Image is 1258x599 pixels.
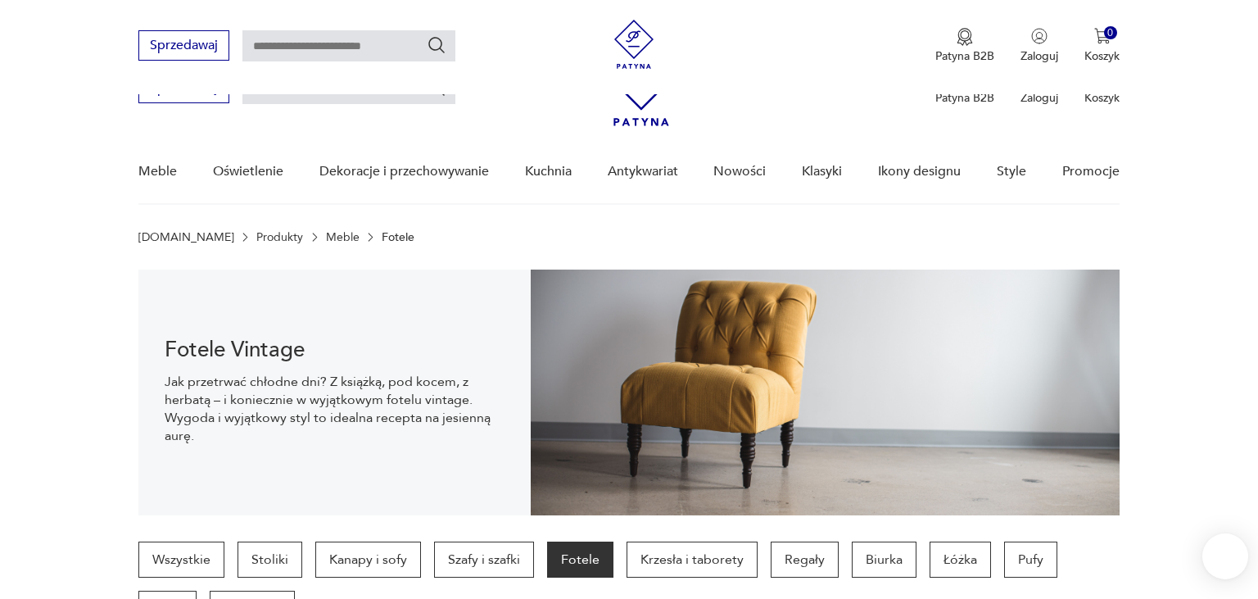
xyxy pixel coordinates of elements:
a: Pufy [1004,542,1057,578]
a: Promocje [1062,140,1120,203]
a: Nowości [713,140,766,203]
a: Ikona medaluPatyna B2B [935,28,994,64]
a: Produkty [256,232,303,243]
p: Zaloguj [1020,90,1058,106]
h1: Fotele Vintage [165,340,505,360]
a: Szafy i szafki [434,542,534,578]
a: Regały [771,542,839,578]
a: Biurka [852,542,916,578]
button: Patyna B2B [935,28,994,64]
a: Klasyki [802,140,842,203]
div: 0 [1104,26,1118,40]
button: 0Koszyk [1084,28,1120,64]
p: Fotele [382,232,414,243]
img: Patyna - sklep z meblami i dekoracjami vintage [609,20,658,69]
a: Oświetlenie [213,140,283,203]
p: Koszyk [1084,90,1120,106]
p: Patyna B2B [935,48,994,64]
img: Ikona koszyka [1094,28,1111,44]
a: Wszystkie [138,542,224,578]
a: Antykwariat [608,140,678,203]
a: Ikony designu [878,140,961,203]
a: Fotele [547,542,613,578]
a: Meble [138,140,177,203]
p: Patyna B2B [935,90,994,106]
a: Style [997,140,1026,203]
img: Ikonka użytkownika [1031,28,1048,44]
a: Sprzedawaj [138,41,229,52]
iframe: Smartsupp widget button [1202,533,1248,579]
p: Zaloguj [1020,48,1058,64]
a: Sprzedawaj [138,84,229,95]
a: Krzesła i taborety [627,542,758,578]
p: Koszyk [1084,48,1120,64]
a: Kuchnia [525,140,572,203]
a: [DOMAIN_NAME] [138,232,234,243]
a: Łóżka [930,542,991,578]
button: Sprzedawaj [138,30,229,61]
img: 9275102764de9360b0b1aa4293741aa9.jpg [531,270,1120,515]
a: Kanapy i sofy [315,542,421,578]
button: Szukaj [427,35,446,55]
a: Stoliki [238,542,302,578]
button: Zaloguj [1020,28,1058,64]
p: Jak przetrwać chłodne dni? Z książką, pod kocem, z herbatą – i koniecznie w wyjątkowym fotelu vin... [165,373,505,445]
img: Ikona medalu [957,28,973,46]
a: Meble [326,232,360,243]
a: Dekoracje i przechowywanie [319,140,489,203]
